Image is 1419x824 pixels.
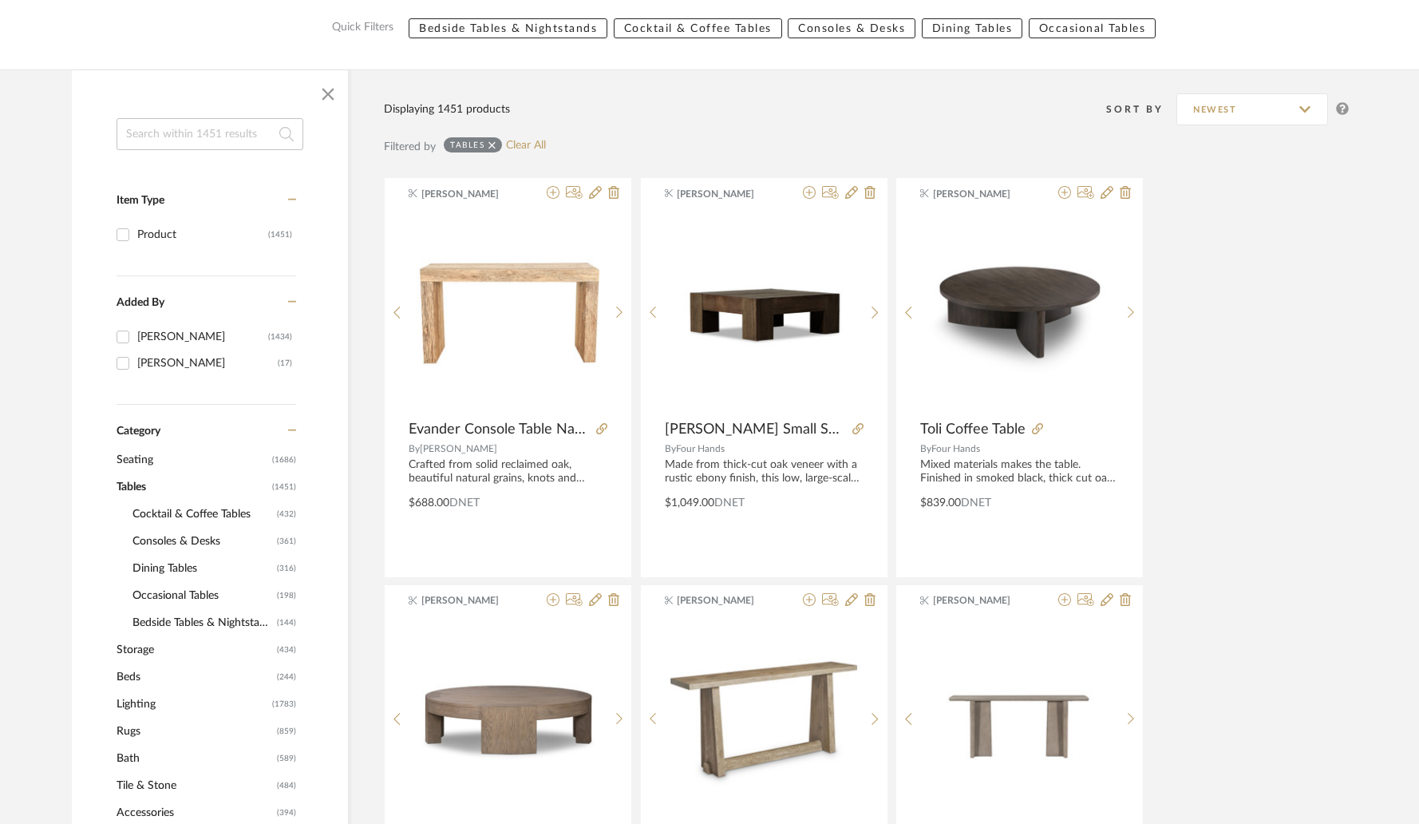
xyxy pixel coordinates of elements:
[268,324,292,350] div: (1434)
[409,247,607,378] img: Evander Console Table Natural
[277,664,296,690] span: (244)
[920,421,1026,438] span: Toli Coffee Table
[665,497,714,509] span: $1,049.00
[277,501,296,527] span: (432)
[714,497,745,509] span: DNET
[665,421,846,438] span: [PERSON_NAME] Small Square Coffee Table
[921,213,1119,411] img: Toli Coffee Table
[117,446,268,473] span: Seating
[665,458,864,485] div: Made from thick-cut oak veneer with a rustic ebony finish, this low, large-scale coffee table fea...
[137,324,268,350] div: [PERSON_NAME]
[117,772,273,799] span: Tile & Stone
[409,444,420,454] span: By
[277,610,296,636] span: (144)
[1029,18,1156,38] button: Occasional Tables
[278,351,292,376] div: (17)
[272,447,296,473] span: (1686)
[921,620,1119,818] img: RANDALL CONSOLE TABLE
[788,18,915,38] button: Consoles & Desks
[421,187,522,201] span: [PERSON_NAME]
[920,497,961,509] span: $839.00
[665,620,863,818] img: Tribeca Console Table
[665,444,676,454] span: By
[277,556,296,581] span: (316)
[117,473,268,501] span: Tables
[922,18,1023,38] button: Dining Tables
[933,593,1034,608] span: [PERSON_NAME]
[117,297,164,308] span: Added By
[450,140,484,150] div: Tables
[420,444,497,454] span: [PERSON_NAME]
[268,222,292,248] div: (1451)
[277,773,296,798] span: (484)
[132,555,273,582] span: Dining Tables
[920,458,1119,485] div: Mixed materials makes the table. Finished in smoked black, thick cut oak forms a chunky pedestal ...
[1106,101,1176,117] div: Sort By
[277,583,296,608] span: (198)
[409,18,607,38] button: Bedside Tables & Nightstands
[117,745,273,772] span: Bath
[677,593,777,608] span: [PERSON_NAME]
[117,118,303,150] input: Search within 1451 results
[132,582,273,609] span: Occasional Tables
[272,691,296,717] span: (1783)
[961,497,991,509] span: DNET
[117,664,273,691] span: Beds
[117,636,273,664] span: Storage
[409,421,590,438] span: Evander Console Table Natural
[137,222,268,248] div: Product
[421,593,522,608] span: [PERSON_NAME]
[920,444,931,454] span: By
[322,18,403,38] label: Quick Filters
[614,18,782,38] button: Cocktail & Coffee Tables
[272,474,296,500] span: (1451)
[933,187,1034,201] span: [PERSON_NAME]
[665,213,863,411] img: Abaso Small Square Coffee Table
[132,528,273,555] span: Consoles & Desks
[931,444,980,454] span: Four Hands
[506,139,546,153] a: Clear All
[449,497,480,509] span: DNET
[117,691,268,718] span: Lighting
[117,195,164,206] span: Item Type
[277,529,296,554] span: (361)
[676,444,725,454] span: Four Hands
[312,78,344,110] button: Close
[277,719,296,744] span: (859)
[384,138,436,156] div: Filtered by
[277,746,296,771] span: (589)
[117,425,160,438] span: Category
[409,458,607,485] div: Crafted from solid reclaimed oak, beautiful natural grains, knots and imperfections take center s...
[409,620,607,818] img: Sheffield Coffee Table - Oak
[137,351,278,376] div: [PERSON_NAME]
[384,101,510,118] div: Displaying 1451 products
[132,609,273,636] span: Bedside Tables & Nightstands
[409,497,449,509] span: $688.00
[132,501,273,528] span: Cocktail & Coffee Tables
[277,637,296,663] span: (434)
[677,187,777,201] span: [PERSON_NAME]
[117,718,273,745] span: Rugs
